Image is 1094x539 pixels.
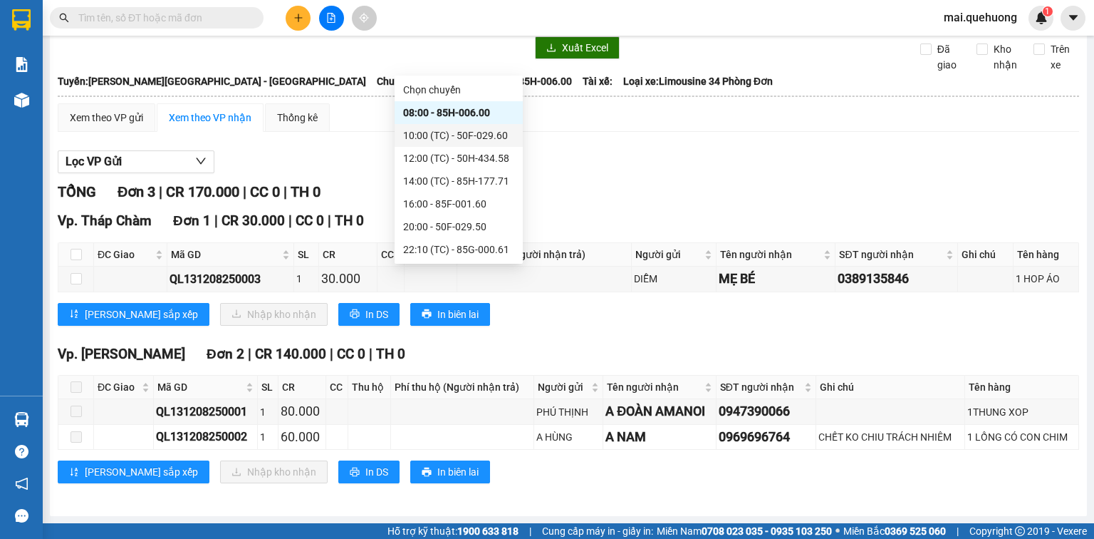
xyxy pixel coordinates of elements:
[348,376,391,399] th: Thu hộ
[529,523,531,539] span: |
[1014,243,1079,267] th: Tên hàng
[248,346,251,362] span: |
[377,73,481,89] span: Chuyến: (08:00 [DATE])
[159,183,162,200] span: |
[15,477,28,491] span: notification
[169,110,251,125] div: Xem theo VP nhận
[58,150,214,173] button: Lọc VP Gửi
[296,271,317,287] div: 1
[326,13,336,23] span: file-add
[603,399,717,424] td: A ĐOÀN AMANOI
[403,242,514,257] div: 22:10 (TC) - 85G-000.61
[207,346,244,362] span: Đơn 2
[157,379,243,395] span: Mã GD
[536,429,600,445] div: A HÙNG
[403,173,514,189] div: 14:00 (TC) - 85H-177.71
[958,243,1014,267] th: Ghi chú
[702,525,832,537] strong: 0708 023 035 - 0935 103 250
[85,464,198,480] span: [PERSON_NAME] sắp xếp
[338,303,400,326] button: printerIn DS
[337,346,365,362] span: CC 0
[14,93,29,108] img: warehouse-icon
[15,445,28,458] span: question-circle
[717,267,835,292] td: MẸ BÉ
[535,36,620,59] button: downloadXuất Excel
[222,212,285,229] span: CR 30.000
[1015,526,1025,536] span: copyright
[294,243,320,267] th: SL
[885,525,946,537] strong: 0369 525 060
[98,379,139,395] span: ĐC Giao
[319,243,377,267] th: CR
[422,467,432,478] span: printer
[437,464,479,480] span: In biên lai
[173,212,211,229] span: Đơn 1
[542,523,653,539] span: Cung cấp máy in - giấy in:
[288,212,292,229] span: |
[839,247,943,262] span: SĐT người nhận
[167,267,294,292] td: QL131208250003
[719,269,833,289] div: MẸ BÉ
[70,110,143,125] div: Xem theo VP gửi
[291,183,321,200] span: TH 0
[605,401,714,421] div: A ĐOÀN AMANOI
[717,399,816,424] td: 0947390066
[403,128,514,143] div: 10:00 (TC) - 50F-029.60
[720,247,820,262] span: Tên người nhận
[255,346,326,362] span: CR 140.000
[403,82,514,98] div: Chọn chuyến
[58,346,185,362] span: Vp. [PERSON_NAME]
[156,403,255,421] div: QL131208250001
[277,110,318,125] div: Thống kê
[321,269,375,289] div: 30.000
[170,270,291,288] div: QL131208250003
[546,43,556,54] span: download
[250,183,280,200] span: CC 0
[78,10,246,26] input: Tìm tên, số ĐT hoặc mã đơn
[623,73,773,89] span: Loại xe: Limousine 34 Phòng Đơn
[352,6,377,31] button: aim
[260,429,276,445] div: 1
[657,523,832,539] span: Miền Nam
[377,243,405,267] th: CC
[350,309,360,320] span: printer
[281,427,323,447] div: 60.000
[1016,271,1076,287] div: 1 HOP ÁO
[635,247,702,262] span: Người gửi
[59,13,69,23] span: search
[818,429,962,445] div: CHẾT KO CHIU TRÁCH NHIÊM
[283,183,287,200] span: |
[838,269,955,289] div: 0389135846
[154,399,258,424] td: QL131208250001
[14,57,29,72] img: solution-icon
[258,376,278,399] th: SL
[965,376,1079,399] th: Tên hàng
[932,9,1028,26] span: mai.quehuong
[278,376,326,399] th: CR
[717,425,816,450] td: 0969696764
[457,525,519,537] strong: 1900 633 818
[15,509,28,523] span: message
[85,307,198,322] span: [PERSON_NAME] sắp xếp
[395,78,523,101] div: Chọn chuyến
[12,9,31,31] img: logo-vxr
[387,523,519,539] span: Hỗ trợ kỹ thuật:
[607,379,702,395] span: Tên người nhận
[376,346,405,362] span: TH 0
[719,427,813,447] div: 0969696764
[720,379,801,395] span: SĐT người nhận
[605,427,714,447] div: A NAM
[58,461,209,483] button: sort-ascending[PERSON_NAME] sắp xếp
[410,303,490,326] button: printerIn biên lai
[562,40,608,56] span: Xuất Excel
[243,183,246,200] span: |
[1061,6,1085,31] button: caret-down
[536,404,600,420] div: PHÚ THỊNH
[293,13,303,23] span: plus
[835,528,840,534] span: ⚪️
[69,467,79,478] span: sort-ascending
[365,307,388,322] span: In DS
[538,379,588,395] span: Người gửi
[634,271,714,287] div: DIỄM
[118,183,155,200] span: Đơn 3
